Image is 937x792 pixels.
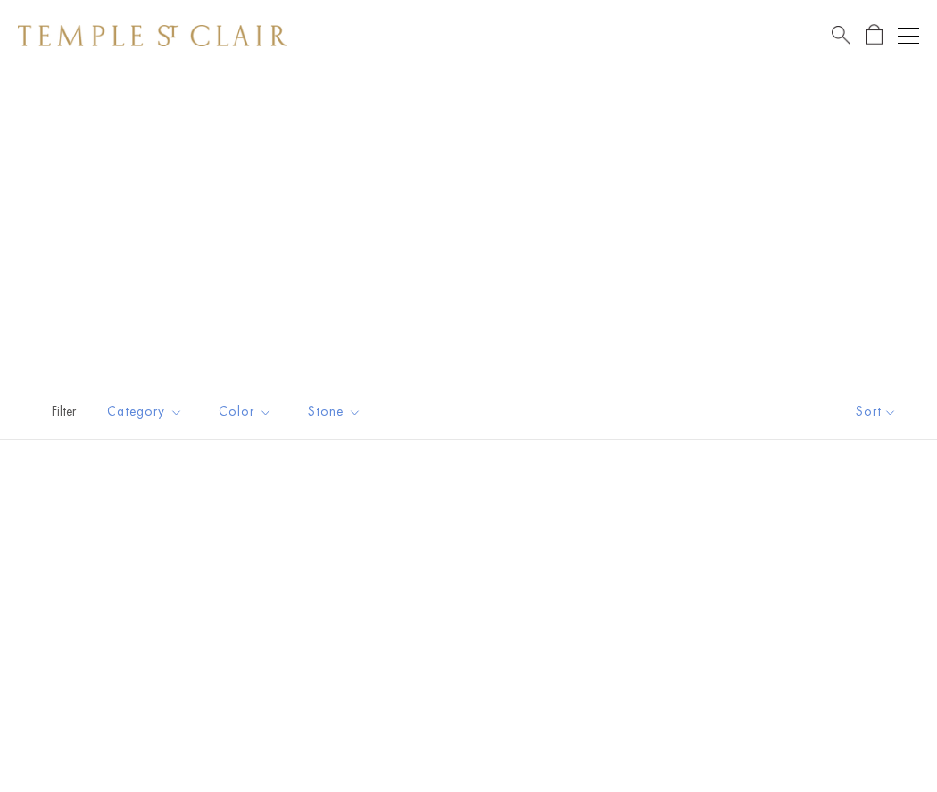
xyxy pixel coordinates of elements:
[205,392,286,432] button: Color
[18,25,287,46] img: Temple St. Clair
[210,400,286,423] span: Color
[832,24,850,46] a: Search
[866,24,883,46] a: Open Shopping Bag
[299,400,375,423] span: Stone
[816,384,937,439] button: Show sort by
[898,25,919,46] button: Open navigation
[94,392,196,432] button: Category
[98,400,196,423] span: Category
[294,392,375,432] button: Stone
